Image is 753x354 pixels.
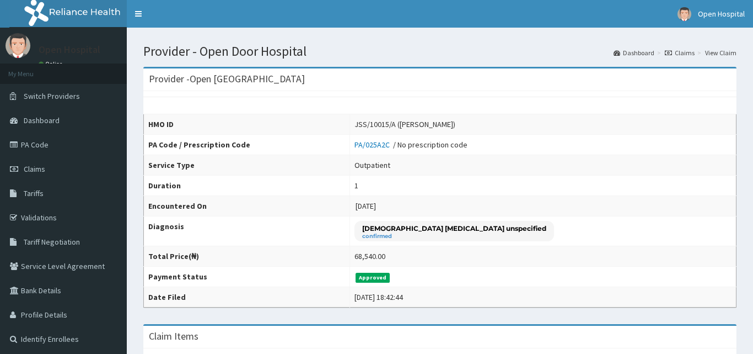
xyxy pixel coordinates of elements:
a: Claims [665,48,695,57]
span: Dashboard [24,115,60,125]
span: [DATE] [356,201,376,211]
th: Date Filed [144,287,350,308]
th: Payment Status [144,267,350,287]
a: PA/025A2C [354,140,393,150]
a: Online [39,60,65,68]
th: Diagnosis [144,216,350,246]
p: [DEMOGRAPHIC_DATA] [MEDICAL_DATA] unspecified [362,224,546,233]
div: [DATE] 18:42:44 [354,292,403,303]
h3: Provider - Open [GEOGRAPHIC_DATA] [149,74,305,84]
small: confirmed [362,234,546,239]
span: Approved [356,273,390,283]
th: PA Code / Prescription Code [144,135,350,155]
th: Duration [144,176,350,196]
div: Outpatient [354,160,390,171]
span: Switch Providers [24,91,80,101]
th: Total Price(₦) [144,246,350,267]
div: / No prescription code [354,139,467,150]
div: 68,540.00 [354,251,385,262]
h1: Provider - Open Door Hospital [143,44,736,59]
h3: Claim Items [149,331,198,341]
th: Service Type [144,155,350,176]
th: Encountered On [144,196,350,216]
img: User Image [677,7,691,21]
a: View Claim [705,48,736,57]
img: User Image [6,33,30,58]
span: Tariff Negotiation [24,237,80,247]
span: Claims [24,164,45,174]
a: Dashboard [614,48,654,57]
div: JSS/10015/A ([PERSON_NAME]) [354,119,455,130]
th: HMO ID [144,114,350,135]
div: 1 [354,180,358,191]
span: Open Hospital [698,9,745,19]
span: Tariffs [24,188,44,198]
p: Open Hospital [39,45,100,55]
